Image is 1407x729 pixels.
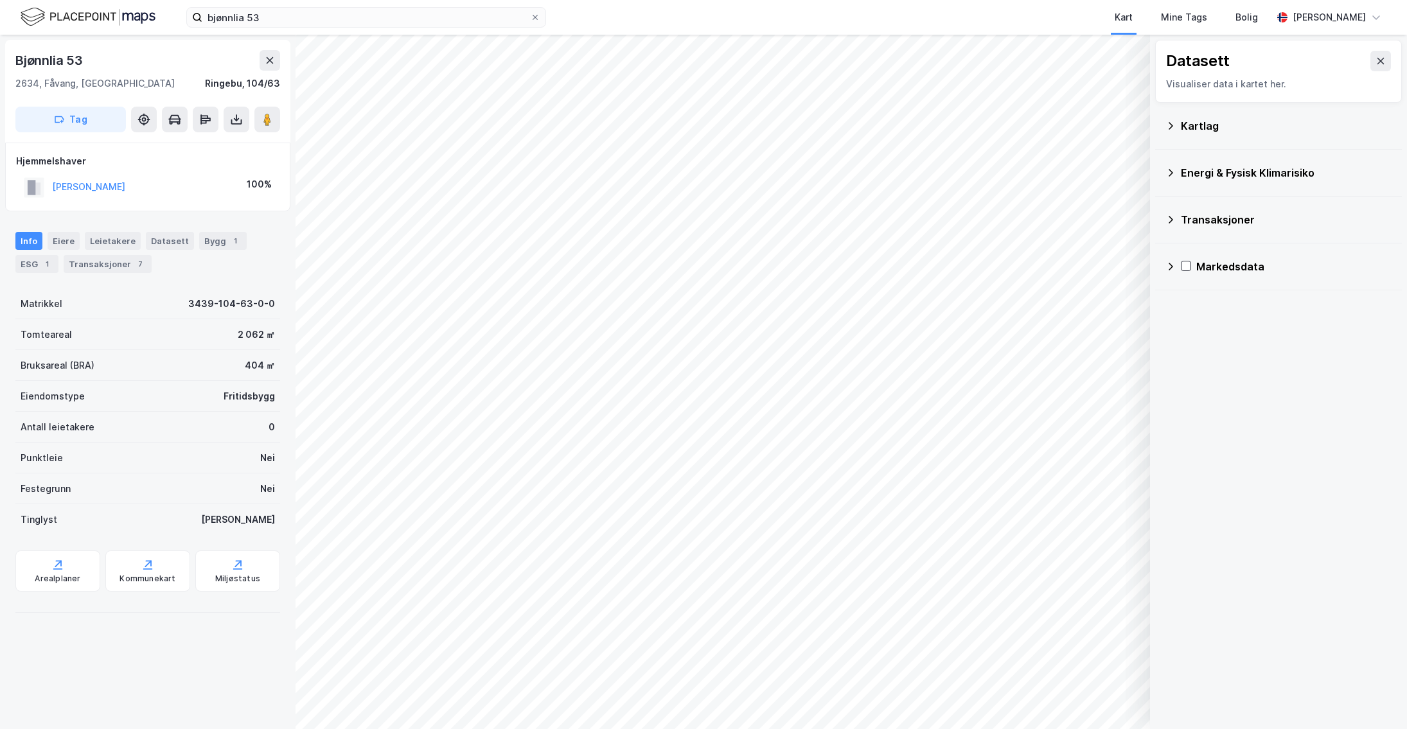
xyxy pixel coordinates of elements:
[35,574,80,584] div: Arealplaner
[1196,259,1392,274] div: Markedsdata
[21,481,71,496] div: Festegrunn
[16,154,279,169] div: Hjemmelshaver
[119,574,175,584] div: Kommunekart
[21,389,85,404] div: Eiendomstype
[21,450,63,466] div: Punktleie
[15,76,175,91] div: 2634, Fåvang, [GEOGRAPHIC_DATA]
[21,419,94,435] div: Antall leietakere
[269,419,275,435] div: 0
[245,358,275,373] div: 404 ㎡
[199,232,247,250] div: Bygg
[85,232,141,250] div: Leietakere
[202,8,530,27] input: Søk på adresse, matrikkel, gårdeiere, leietakere eller personer
[229,234,242,247] div: 1
[48,232,80,250] div: Eiere
[238,327,275,342] div: 2 062 ㎡
[1293,10,1366,25] div: [PERSON_NAME]
[1166,76,1391,92] div: Visualiser data i kartet her.
[15,107,126,132] button: Tag
[260,481,275,496] div: Nei
[134,258,146,270] div: 7
[21,512,57,527] div: Tinglyst
[1181,212,1392,227] div: Transaksjoner
[260,450,275,466] div: Nei
[215,574,260,584] div: Miljøstatus
[224,389,275,404] div: Fritidsbygg
[205,76,280,91] div: Ringebu, 104/63
[15,50,85,71] div: Bjønnlia 53
[15,255,58,273] div: ESG
[201,512,275,527] div: [PERSON_NAME]
[1166,51,1230,71] div: Datasett
[15,232,42,250] div: Info
[21,358,94,373] div: Bruksareal (BRA)
[21,327,72,342] div: Tomteareal
[1161,10,1207,25] div: Mine Tags
[1181,165,1392,180] div: Energi & Fysisk Klimarisiko
[247,177,272,192] div: 100%
[1343,667,1407,729] div: Kontrollprogram for chat
[146,232,194,250] div: Datasett
[21,296,62,312] div: Matrikkel
[40,258,53,270] div: 1
[64,255,152,273] div: Transaksjoner
[1115,10,1133,25] div: Kart
[188,296,275,312] div: 3439-104-63-0-0
[1181,118,1392,134] div: Kartlag
[21,6,155,28] img: logo.f888ab2527a4732fd821a326f86c7f29.svg
[1343,667,1407,729] iframe: Chat Widget
[1235,10,1258,25] div: Bolig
